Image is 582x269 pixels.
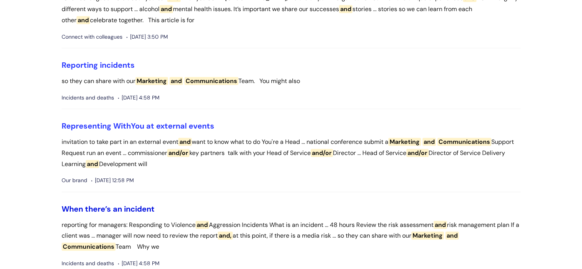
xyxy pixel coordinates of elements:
span: and [196,221,209,229]
a: Representing WithYou at external events [62,121,214,131]
span: Communications [62,243,116,251]
span: and [178,138,192,146]
span: and/or [406,149,429,157]
span: and [422,138,436,146]
span: and [170,77,183,85]
span: Marketing [411,232,444,240]
span: Connect with colleagues [62,32,122,42]
span: Communications [437,138,491,146]
span: Communications [184,77,238,85]
span: Incidents and deaths [62,93,114,103]
span: and/or [167,149,189,157]
span: and, [218,232,233,240]
span: Incidents and deaths [62,259,114,268]
a: When there’s an incident [62,204,155,214]
span: and [445,232,459,240]
span: Marketing [388,138,421,146]
span: and [86,160,99,168]
span: and/or [311,149,333,157]
span: and [160,5,173,13]
span: Marketing [135,77,168,85]
span: and [339,5,352,13]
span: [DATE] 3:50 PM [126,32,168,42]
p: so they can share with our Team. You might also [62,76,521,87]
span: [DATE] 4:58 PM [118,259,160,268]
p: reporting for managers: Responding to Violence Aggression Incidents What is an incident ... 48 ho... [62,220,521,253]
span: and [434,221,447,229]
p: invitation to take part in an external event want to know what to do You're a Head ... national c... [62,137,521,170]
span: [DATE] 4:58 PM [118,93,160,103]
span: and [77,16,90,24]
span: [DATE] 12:58 PM [91,176,134,185]
a: Reporting incidents [62,60,135,70]
span: Our brand [62,176,87,185]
